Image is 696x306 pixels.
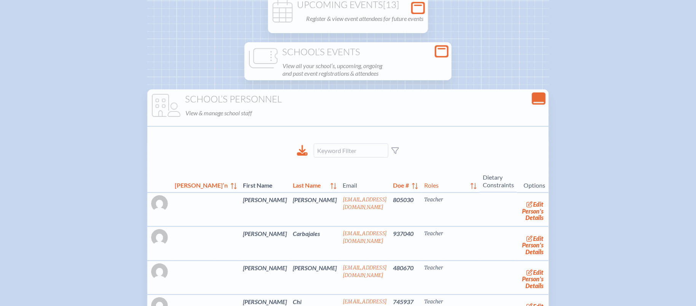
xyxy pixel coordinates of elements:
img: Gravatar [151,229,168,246]
span: [PERSON_NAME]’n [175,180,228,189]
td: [PERSON_NAME] [290,261,340,295]
span: Email [343,180,387,189]
td: Teacher [421,261,480,295]
td: [PERSON_NAME] [290,193,340,226]
td: [PERSON_NAME] [240,261,290,295]
input: Keyword Filter [314,143,388,158]
p: Register & view event attendees for future events [306,13,423,24]
img: Gravatar [151,263,168,280]
h1: School’s Events [247,47,449,57]
span: Options [520,180,546,189]
a: editPerson’s Details [520,267,546,291]
img: Gravatar [151,195,168,212]
span: First Name [243,180,287,189]
td: Teacher [421,193,480,226]
p: View & manage school staff [185,108,544,118]
span: edit [533,201,544,208]
a: [EMAIL_ADDRESS][DOMAIN_NAME] [343,265,387,279]
span: Dietary Constraints [483,172,514,189]
a: editPerson’s Details [520,233,546,257]
span: edit [533,235,544,242]
a: editPerson’s Details [520,199,546,223]
td: [PERSON_NAME] [240,226,290,260]
td: 937040 [390,226,421,260]
td: Teacher [421,226,480,260]
a: [EMAIL_ADDRESS][DOMAIN_NAME] [343,196,387,210]
span: Doe # [393,180,409,189]
h1: School’s Personnel [150,94,546,105]
td: 480670 [390,261,421,295]
span: Roles [424,180,468,189]
a: [EMAIL_ADDRESS][DOMAIN_NAME] [343,230,387,244]
td: 805030 [390,193,421,226]
td: [PERSON_NAME] [240,193,290,226]
td: Carbajales [290,226,340,260]
p: View all your school’s, upcoming, ongoing and past event registrations & attendees [283,61,447,79]
span: Last Name [293,180,327,189]
div: Download to CSV [297,145,308,156]
span: edit [533,269,544,276]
